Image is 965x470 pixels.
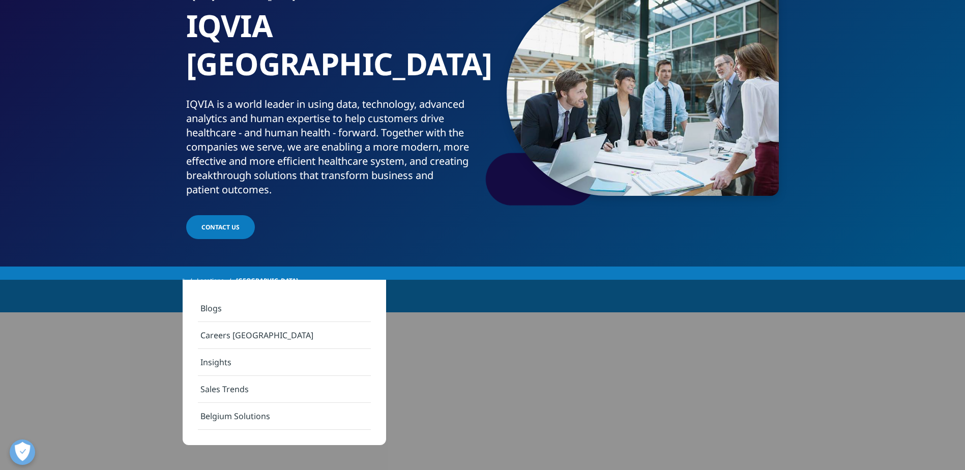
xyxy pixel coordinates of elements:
span: [GEOGRAPHIC_DATA] [236,272,298,290]
a: Insights [198,349,371,376]
a: Locations [197,272,236,290]
a: Blogs [198,295,371,322]
a: Contact Us [186,215,255,239]
span: Contact Us [201,223,240,231]
a: Careers [GEOGRAPHIC_DATA] [198,322,371,349]
a: Sales Trends [198,376,371,403]
h1: IQVIA [GEOGRAPHIC_DATA] [186,7,479,97]
div: IQVIA is a world leader in using data, technology, advanced analytics and human expertise to help... [186,97,479,197]
button: Open Preferences [10,439,35,465]
a: Belgium Solutions [198,403,371,430]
